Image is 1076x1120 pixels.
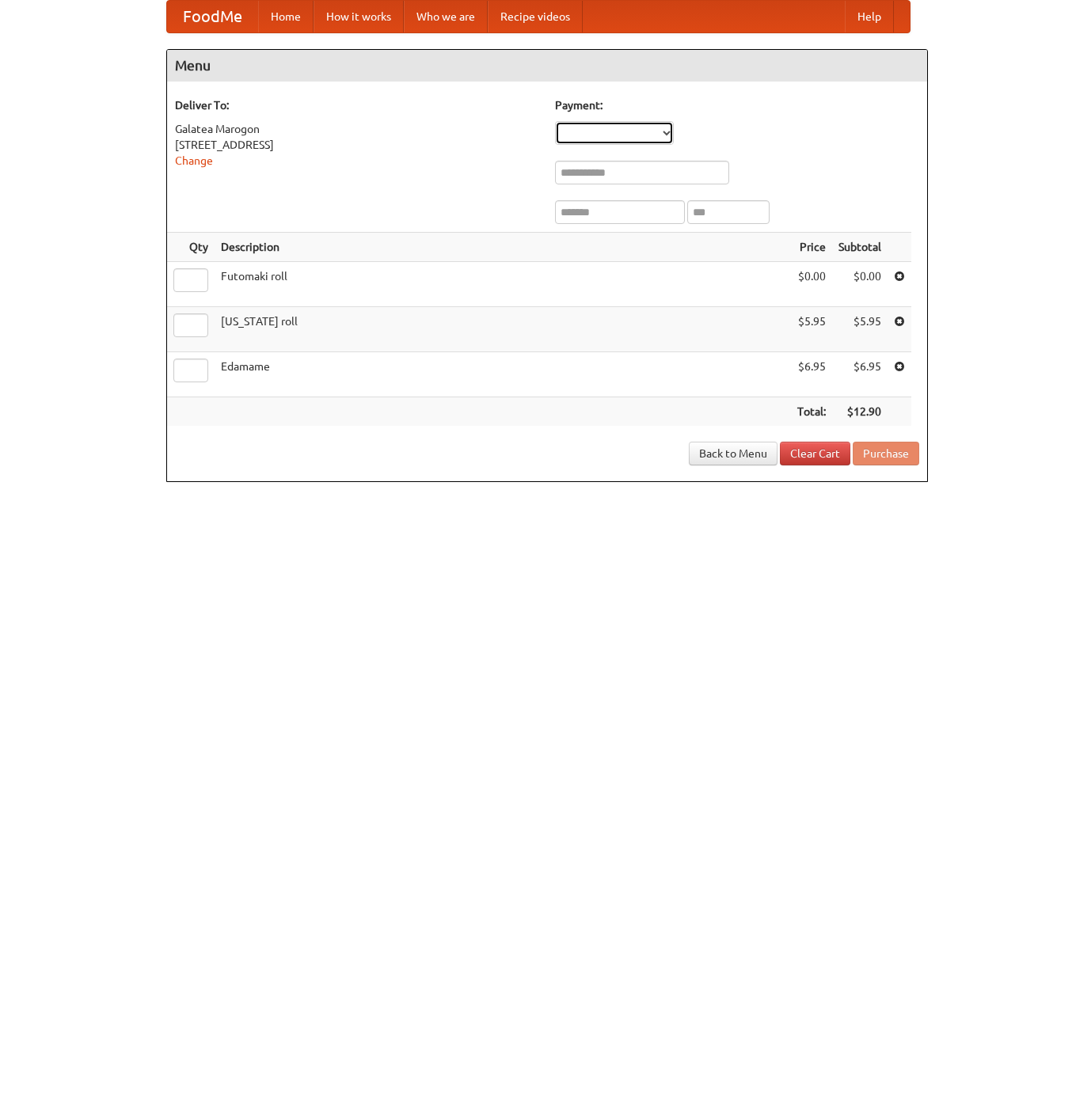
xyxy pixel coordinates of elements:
a: Recipe videos [488,1,583,32]
button: Purchase [853,442,919,465]
td: Edamame [215,352,791,397]
td: [US_STATE] roll [215,307,791,352]
td: $0.00 [832,262,888,307]
th: Qty [167,233,215,262]
td: $6.95 [791,352,832,397]
h5: Deliver To: [175,97,539,113]
h4: Menu [167,50,927,82]
h5: Payment: [555,97,919,113]
td: $6.95 [832,352,888,397]
a: Help [845,1,894,32]
a: Back to Menu [689,442,778,465]
td: Futomaki roll [215,262,791,307]
td: $5.95 [791,307,832,352]
td: $5.95 [832,307,888,352]
div: [STREET_ADDRESS] [175,137,539,153]
td: $0.00 [791,262,832,307]
a: Change [175,154,213,167]
a: How it works [314,1,404,32]
div: Galatea Marogon [175,121,539,137]
th: $12.90 [832,397,888,427]
a: FoodMe [167,1,258,32]
a: Who we are [404,1,488,32]
th: Subtotal [832,233,888,262]
th: Total: [791,397,832,427]
th: Description [215,233,791,262]
th: Price [791,233,832,262]
a: Clear Cart [780,442,850,465]
a: Home [258,1,314,32]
